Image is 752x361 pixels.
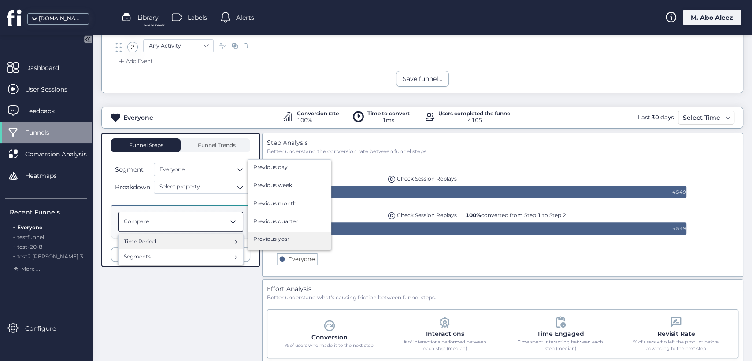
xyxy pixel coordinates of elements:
div: 100% converted from Step 1 to Step 2 [463,207,568,219]
div: Conversion rate [297,111,339,116]
span: Dashboard [25,63,72,73]
div: 4105 [438,116,511,125]
text: 4549 Sessions [672,225,710,232]
span: Funnel Trends [196,143,236,148]
div: Interactions [426,329,464,339]
span: Compare [124,217,149,226]
span: Configure [25,324,69,333]
span: Funnels [25,128,63,137]
span: Labels [188,13,207,22]
div: Replays of user dropping [386,171,459,183]
div: % of users who made it to the next step [284,342,375,349]
div: Time spent interacting between each step (median) [515,339,606,352]
span: Segments [124,253,151,261]
span: . [13,242,15,250]
div: 100% [297,116,339,125]
div: M. Abo Aleez [683,10,741,25]
div: 1ms [367,116,410,125]
div: Time to convert [367,111,410,116]
span: Check Session Replays [397,212,457,218]
span: Feedback [25,106,68,116]
div: Revisit Rate [657,329,695,339]
span: Library [137,13,159,22]
div: Add Event [117,57,153,66]
span: . [13,232,15,240]
span: test-20-8 [17,243,42,250]
span: Segment [115,165,144,174]
nz-select-item: Any Activity [149,39,208,52]
div: Step Analysis [267,138,738,147]
span: testfunnel [17,234,44,240]
div: Recent Funnels [10,207,87,217]
div: # of interactions performed between each step (median) [400,339,490,352]
span: Everyone [17,224,42,231]
button: Segment [111,164,152,175]
span: For Funnels [144,22,165,28]
div: Time Engaged [537,329,584,339]
span: Breakdown [115,182,150,192]
div: Better understand what's causing friction between funnel steps. [267,294,738,302]
div: Conversion [311,332,348,342]
span: Alerts [236,13,254,22]
div: Replays of user dropping [386,207,459,220]
span: Heatmaps [25,171,70,180]
div: Save funnel... [403,74,442,84]
span: More ... [21,265,40,273]
div: Users completed the funnel [438,111,511,116]
div: Effort Analysis [267,284,738,294]
span: Select property [159,183,200,191]
span: Everyone [159,166,185,174]
div: 2 [127,42,138,52]
text: Everyone [288,256,315,262]
span: test2 [PERSON_NAME] 3 [17,253,83,260]
button: Download Data [111,247,250,262]
div: [DOMAIN_NAME] [39,15,83,23]
span: . [13,251,15,260]
span: Time Period [124,238,156,246]
b: 100% [466,212,481,218]
button: Breakdown [111,182,152,192]
span: User Sessions [25,85,81,94]
div: Last 30 days [636,111,676,125]
span: Funnel Steps [128,143,163,148]
span: converted from Step 1 to Step 2 [466,212,566,218]
div: Better understand the conversion rate between funnel steps. [267,147,738,156]
text: 4549 Sessions [672,189,710,195]
div: Select Time [681,112,722,123]
span: Conversion Analysis [25,149,100,159]
span: Check Session Replays [397,175,457,182]
span: . [13,222,15,231]
div: Everyone [123,113,153,122]
div: % of users who left the product before advancing to the next step [630,339,721,352]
